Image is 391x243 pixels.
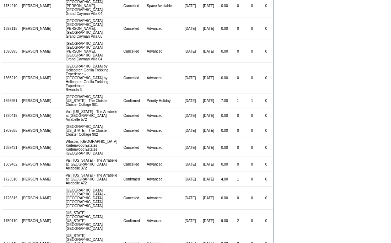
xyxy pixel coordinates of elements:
td: Whistler, [GEOGRAPHIC_DATA] - Kadenwood Estates Kadenwood Estates [GEOGRAPHIC_DATA] [64,138,122,157]
td: Advanced [145,108,181,123]
td: [PERSON_NAME] [21,187,53,210]
td: 0 [259,108,273,123]
td: Advanced [145,210,181,232]
td: Confirmed [122,93,146,108]
td: 0.00 [218,138,231,157]
td: 0 [259,187,273,210]
td: 1598951 [2,93,21,108]
td: 1 [231,172,245,187]
td: 1720419 [2,108,21,123]
td: 0 [245,138,260,157]
td: [GEOGRAPHIC_DATA] - [GEOGRAPHIC_DATA][PERSON_NAME], [GEOGRAPHIC_DATA] Grand Cayman Villa 05 [64,17,122,40]
td: [PERSON_NAME] [21,93,53,108]
td: Cancelled [122,40,146,63]
td: Vail, [US_STATE] - The Arrabelle at [GEOGRAPHIC_DATA] Arrabelle 372 [64,157,122,172]
td: [DATE] [199,210,218,232]
td: 0 [245,157,260,172]
td: Priority Holiday [145,93,181,108]
td: Confirmed [122,210,146,232]
td: [DATE] [181,108,199,123]
td: 0 [259,172,273,187]
td: 0 [245,17,260,40]
td: Cancelled [122,63,146,93]
td: [DATE] [199,93,218,108]
td: 0 [231,138,245,157]
td: 4.00 [218,172,231,187]
td: [DATE] [181,138,199,157]
td: 0 [259,17,273,40]
td: 1 [231,93,245,108]
td: Advanced [145,138,181,157]
td: [GEOGRAPHIC_DATA], [GEOGRAPHIC_DATA] - [GEOGRAPHIC_DATA], [GEOGRAPHIC_DATA] [GEOGRAPHIC_DATA] [64,187,122,210]
td: 1709585 [2,123,21,138]
td: Advanced [145,157,181,172]
td: [DATE] [181,93,199,108]
td: Advanced [145,63,181,93]
td: [DATE] [199,172,218,187]
td: Vail, [US_STATE] - The Arrabelle at [GEOGRAPHIC_DATA] Arrabelle 472 [64,172,122,187]
td: Cancelled [122,138,146,157]
td: [DATE] [181,123,199,138]
td: [PERSON_NAME] [21,210,53,232]
td: Vail, [US_STATE] - The Arrabelle at [GEOGRAPHIC_DATA] Arrabelle 572 [64,108,122,123]
td: [DATE] [199,138,218,157]
td: 0.00 [218,157,231,172]
td: Cancelled [122,17,146,40]
td: 0 [245,63,260,93]
td: [DATE] [181,187,199,210]
td: [PERSON_NAME] [21,63,53,93]
td: 7.00 [218,93,231,108]
td: 0 [259,63,273,93]
td: 0 [245,123,260,138]
td: Confirmed [122,172,146,187]
td: 0 [231,187,245,210]
td: 0 [231,17,245,40]
td: 0.00 [218,17,231,40]
td: [PERSON_NAME] [21,40,53,63]
td: [PERSON_NAME] [21,123,53,138]
td: [DATE] [181,17,199,40]
td: 0 [259,138,273,157]
td: 1689432 [2,157,21,172]
td: [DATE] [199,157,218,172]
td: 0 [231,63,245,93]
td: 0 [259,93,273,108]
td: 0 [245,187,260,210]
td: 0.00 [218,40,231,63]
td: [DATE] [181,172,199,187]
td: 1689431 [2,138,21,157]
td: 1665219 [2,63,21,93]
td: [DATE] [199,17,218,40]
td: [US_STATE][GEOGRAPHIC_DATA], [US_STATE][GEOGRAPHIC_DATA] [GEOGRAPHIC_DATA] [64,210,122,232]
td: [GEOGRAPHIC_DATA] - [GEOGRAPHIC_DATA][PERSON_NAME], [GEOGRAPHIC_DATA] Grand Cayman Villa 04 [64,40,122,63]
td: 0 [231,108,245,123]
td: 0.00 [218,108,231,123]
td: Advanced [145,123,181,138]
td: 0.00 [218,123,231,138]
td: [PERSON_NAME] [21,17,53,40]
td: 0 [231,40,245,63]
td: [GEOGRAPHIC_DATA], [US_STATE] - The Cloister Cloister Cottage 902 [64,123,122,138]
td: [PERSON_NAME] [21,157,53,172]
td: 1750110 [2,210,21,232]
td: Cancelled [122,157,146,172]
td: Cancelled [122,123,146,138]
td: 0.00 [218,187,231,210]
td: [DATE] [199,123,218,138]
td: 0 [245,108,260,123]
td: [DATE] [181,40,199,63]
td: [GEOGRAPHIC_DATA], [US_STATE] - The Cloister Cloister Cottage 901 [64,93,122,108]
td: [DATE] [199,63,218,93]
td: 0 [259,157,273,172]
td: [PERSON_NAME] [21,138,53,157]
td: [GEOGRAPHIC_DATA] by Helicopter: Gorilla Trekking Experience - [GEOGRAPHIC_DATA] by Helicopter: G... [64,63,122,93]
td: 0 [231,123,245,138]
td: 1726315 [2,187,21,210]
td: 0 [259,210,273,232]
td: 1 [245,93,260,108]
td: [DATE] [181,210,199,232]
td: [PERSON_NAME] [21,172,53,187]
td: [DATE] [181,63,199,93]
td: 0 [259,40,273,63]
td: Advanced [145,172,181,187]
